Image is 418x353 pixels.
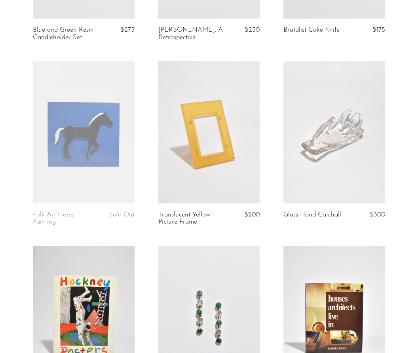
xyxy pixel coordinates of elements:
a: [PERSON_NAME]: A Retrospective [158,27,225,41]
span: $250 [245,27,260,33]
span: $175 [372,27,385,33]
a: Blue and Green Resin Candleholder Set [33,27,99,41]
a: Brutalist Cake Knife [283,27,340,34]
span: $200 [244,211,260,218]
a: Translucent Yellow Picture Frame [158,211,225,226]
span: $300 [370,211,385,218]
a: Folk Art Horse Painting [33,211,99,226]
span: $275 [120,27,135,33]
a: Glass Hand Catchall [283,211,341,218]
span: Sold Out [109,211,135,218]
